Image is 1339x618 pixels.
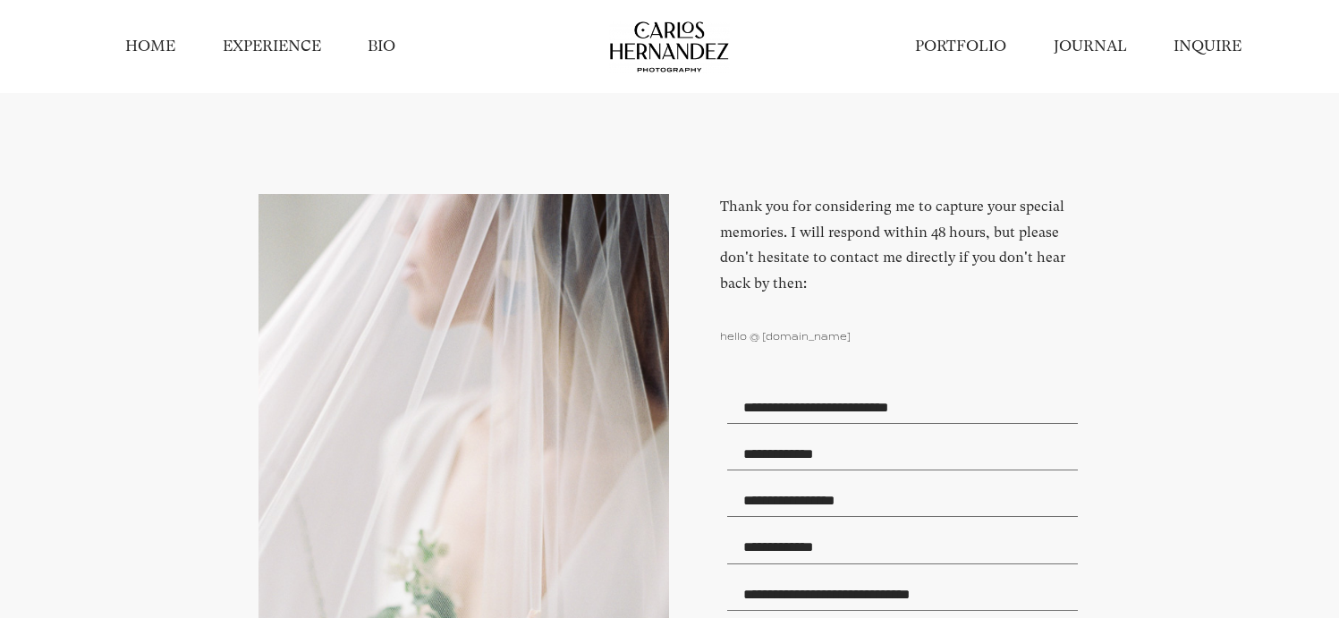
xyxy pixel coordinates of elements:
[1054,36,1127,57] a: JOURNAL
[720,331,1081,343] div: hello @ [DOMAIN_NAME]
[720,194,1081,320] h2: Thank you for considering me to capture your special memories. I will respond within 48 hours, bu...
[915,36,1006,57] a: PORTFOLIO
[223,36,321,57] a: EXPERIENCE
[368,36,395,57] a: BIO
[1174,36,1242,57] a: INQUIRE
[125,36,175,57] a: HOME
